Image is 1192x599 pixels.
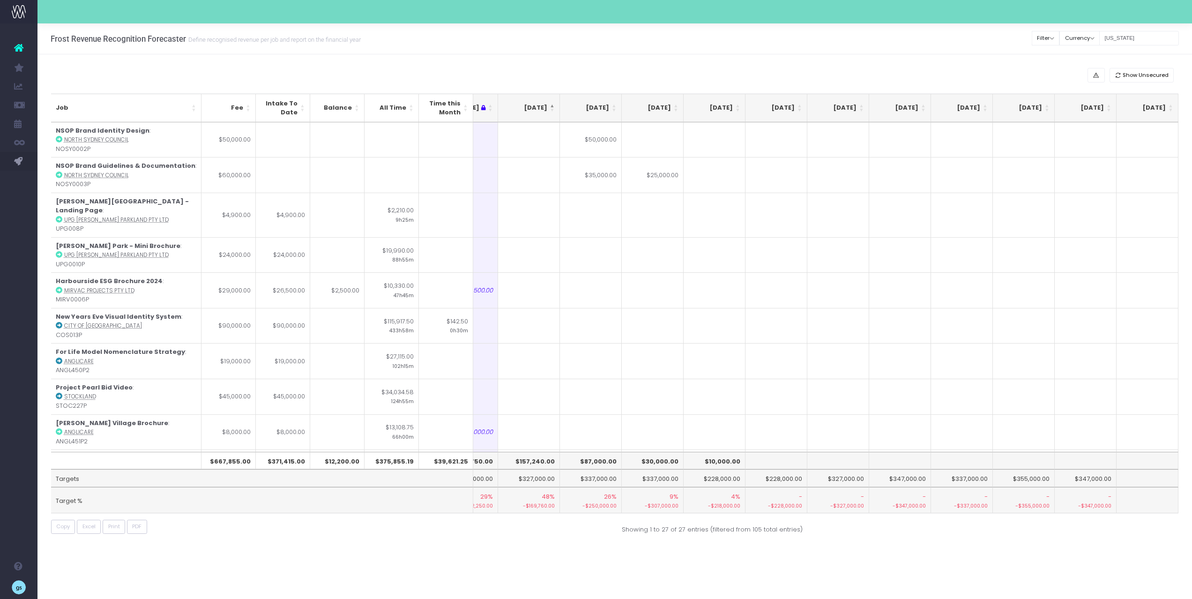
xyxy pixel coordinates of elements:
td: $2,500.00 [310,272,365,308]
td: $24,000.00 [256,237,310,273]
small: -$347,000.00 [1059,501,1111,510]
td: $16,897.50 [365,449,419,485]
button: Show Unsecured [1110,68,1174,82]
span: Copy [56,523,70,531]
td: $228,000.00 [745,469,807,487]
td: $10,330.00 [365,272,419,308]
small: 124h55m [391,397,414,405]
strong: For Life Model Nomenclature Strategy [56,347,185,356]
span: 9% [670,492,678,502]
strong: NSOP Brand Identity Design [56,126,149,135]
td: $24,000.00 [201,237,256,273]
abbr: City Of Sydney [64,322,142,329]
th: $30,000.00 [622,452,684,470]
abbr: North Sydney Council [64,136,129,143]
abbr: North Sydney Council [64,172,129,179]
button: Filter [1032,31,1060,45]
td: $29,000.00 [201,272,256,308]
abbr: Mirvac Projects Pty Ltd [64,287,134,294]
input: Search... [1099,31,1179,45]
span: - [1046,492,1050,502]
span: Excel [82,523,96,531]
td: : ANGL450P2 [51,343,201,379]
small: -$337,000.00 [936,501,988,510]
span: 4% [731,492,740,502]
td: : COS013P [51,308,201,344]
th: Job: activate to sort column ascending [51,94,201,122]
img: images/default_profile_image.png [12,580,26,594]
td: $90,000.00 [201,308,256,344]
td: $16,170.00 [201,449,256,485]
td: $347,000.00 [1055,469,1117,487]
td: $347,000.00 [869,469,931,487]
td: $327,000.00 [498,469,560,487]
th: Nov 25: activate to sort column ascending [622,94,684,122]
span: Show Unsecured [1123,71,1169,79]
strong: [PERSON_NAME] Park - Mini Brochure [56,241,180,250]
td: $228,000.00 [684,469,745,487]
th: $10,000.00 [684,452,745,470]
small: 66h00m [392,432,414,441]
th: $371,415.00 [256,452,310,470]
td: $16,170.00 [256,449,310,485]
button: Excel [77,520,101,534]
span: 26% [604,492,617,502]
span: 48% [542,492,555,502]
small: -$228,000.00 [750,501,802,510]
th: All Time: activate to sort column ascending [365,94,419,122]
div: Showing 1 to 27 of 27 entries (filtered from 105 total entries) [622,520,803,534]
th: Oct 25: activate to sort column ascending [560,94,622,122]
td: Target % [51,487,473,513]
td: $115,917.50 [365,308,419,344]
td: $19,000.00 [256,343,310,379]
button: Copy [51,520,75,534]
small: 47h45m [394,291,414,299]
td: $142.50 [419,308,473,344]
th: Feb 26: activate to sort column ascending [807,94,869,122]
span: - [799,492,802,502]
td: Targets [51,469,473,487]
th: $667,855.00 [201,452,256,470]
strong: [PERSON_NAME][GEOGRAPHIC_DATA] - Landing Page [56,197,189,215]
td: $19,000.00 [201,343,256,379]
td: $13,108.75 [365,414,419,450]
abbr: UPG EDMONDSON PARKLAND PTY LTD [64,216,169,224]
th: Jul 26: activate to sort column ascending [1117,94,1178,122]
small: -$218,000.00 [688,501,740,510]
th: Balance: activate to sort column ascending [310,94,365,122]
td: : MIRV0006P [51,272,201,308]
td: : STOC229P2 [51,449,201,485]
button: Currency [1059,31,1100,45]
abbr: Anglicare [64,358,94,365]
th: $87,000.00 [560,452,622,470]
small: 102h15m [393,361,414,370]
td: $337,000.00 [931,469,993,487]
td: $60,000.00 [201,157,256,193]
td: $2,210.00 [365,193,419,237]
strong: [PERSON_NAME] Village Brochure [56,419,168,427]
th: Sep 25: activate to sort column descending [498,94,560,122]
span: - [861,492,864,502]
td: $337,000.00 [560,469,622,487]
td: $8,000.00 [256,414,310,450]
td: $34,034.58 [365,379,419,414]
th: May 26: activate to sort column ascending [993,94,1055,122]
th: $12,200.00 [310,452,365,470]
th: Jan 26: activate to sort column ascending [745,94,807,122]
th: Dec 25: activate to sort column ascending [684,94,745,122]
td: $25,000.00 [622,157,684,193]
td: $90,000.00 [256,308,310,344]
td: $337,000.00 [622,469,684,487]
abbr: Stockland [64,393,96,400]
th: $157,240.00 [498,452,560,470]
th: Intake To Date: activate to sort column ascending [256,94,310,122]
td: : ANGL451P2 [51,414,201,450]
button: PDF [127,520,147,534]
small: -$307,000.00 [626,501,678,510]
small: 0h30m [450,326,468,334]
small: -$347,000.00 [874,501,926,510]
td: : NOSY0003P [51,157,201,193]
td: $50,000.00 [201,122,256,157]
td: $27,115.00 [365,343,419,379]
span: Print [108,523,120,531]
